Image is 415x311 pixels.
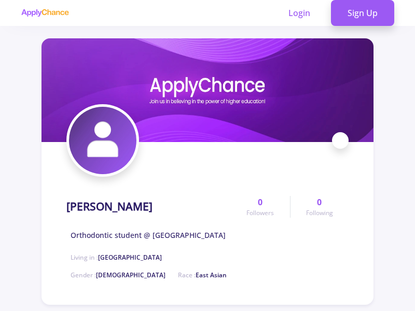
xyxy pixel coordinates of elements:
span: 0 [317,196,322,208]
a: 0Following [290,196,349,218]
img: Milad Saeedicover image [41,38,374,142]
h1: [PERSON_NAME] [66,200,153,213]
span: [DEMOGRAPHIC_DATA] [96,271,165,279]
span: Living in : [71,253,162,262]
span: Gender : [71,271,165,279]
span: Followers [246,208,274,218]
span: Race : [178,271,227,279]
span: Orthodontic student @ [GEOGRAPHIC_DATA] [71,230,226,241]
img: applychance logo text only [21,9,69,17]
span: [GEOGRAPHIC_DATA] [98,253,162,262]
a: 0Followers [231,196,289,218]
img: Milad Saeediavatar [69,107,136,174]
span: East Asian [196,271,227,279]
span: 0 [258,196,262,208]
span: Following [306,208,333,218]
